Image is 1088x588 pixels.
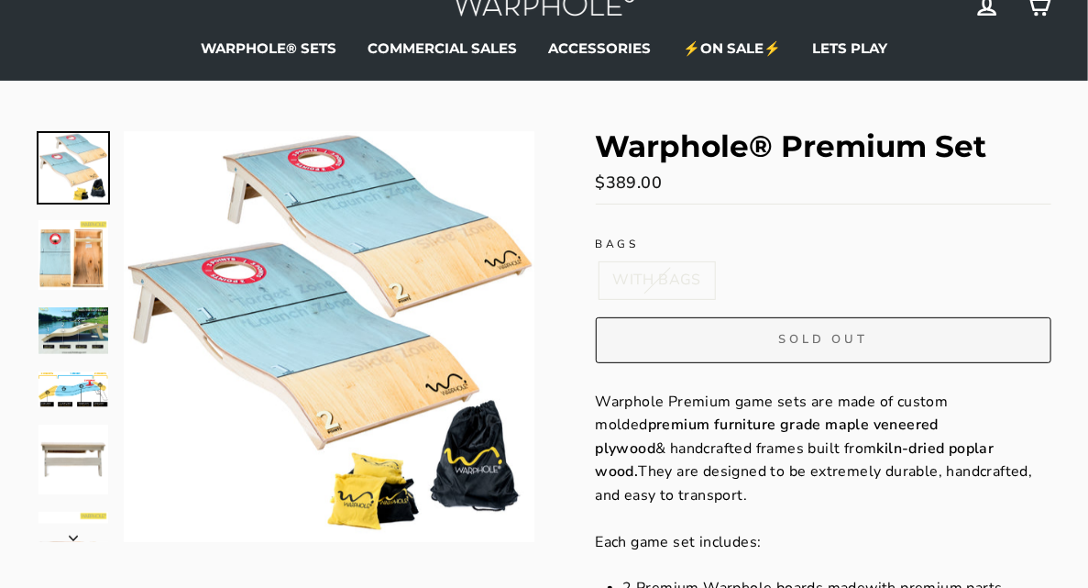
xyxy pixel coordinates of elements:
img: Warphole® Premium Set [38,372,108,407]
a: ACCESSORIES [535,35,665,62]
ul: Primary [37,35,1051,62]
label: WITH BAGS [599,262,716,299]
button: Next [37,524,110,542]
img: Warphole® Premium Set [38,307,108,354]
button: Sold Out [596,317,1052,363]
img: Warphole® Premium Set [38,220,108,290]
img: Warphole® Premium Set [38,425,108,494]
a: COMMERCIAL SALES [354,35,531,62]
a: WARPHOLE® SETS [187,35,350,62]
a: LETS PLAY [798,35,901,62]
strong: premium furniture grade maple veneered plywood [596,415,940,459]
span: Sold Out [779,331,868,348]
span: $389.00 [596,172,663,194]
img: Warphole® Premium Set [38,133,108,203]
label: BAGS [596,236,1052,253]
img: Warphole® Premium Set [38,512,108,582]
span: Each game set includes: [596,532,762,552]
a: ⚡ON SALE⚡ [669,35,795,62]
h1: Warphole® Premium Set [596,131,1052,161]
p: Warphole Premium game sets are made of custom molded & handcrafted frames built from They are des... [596,391,1052,508]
